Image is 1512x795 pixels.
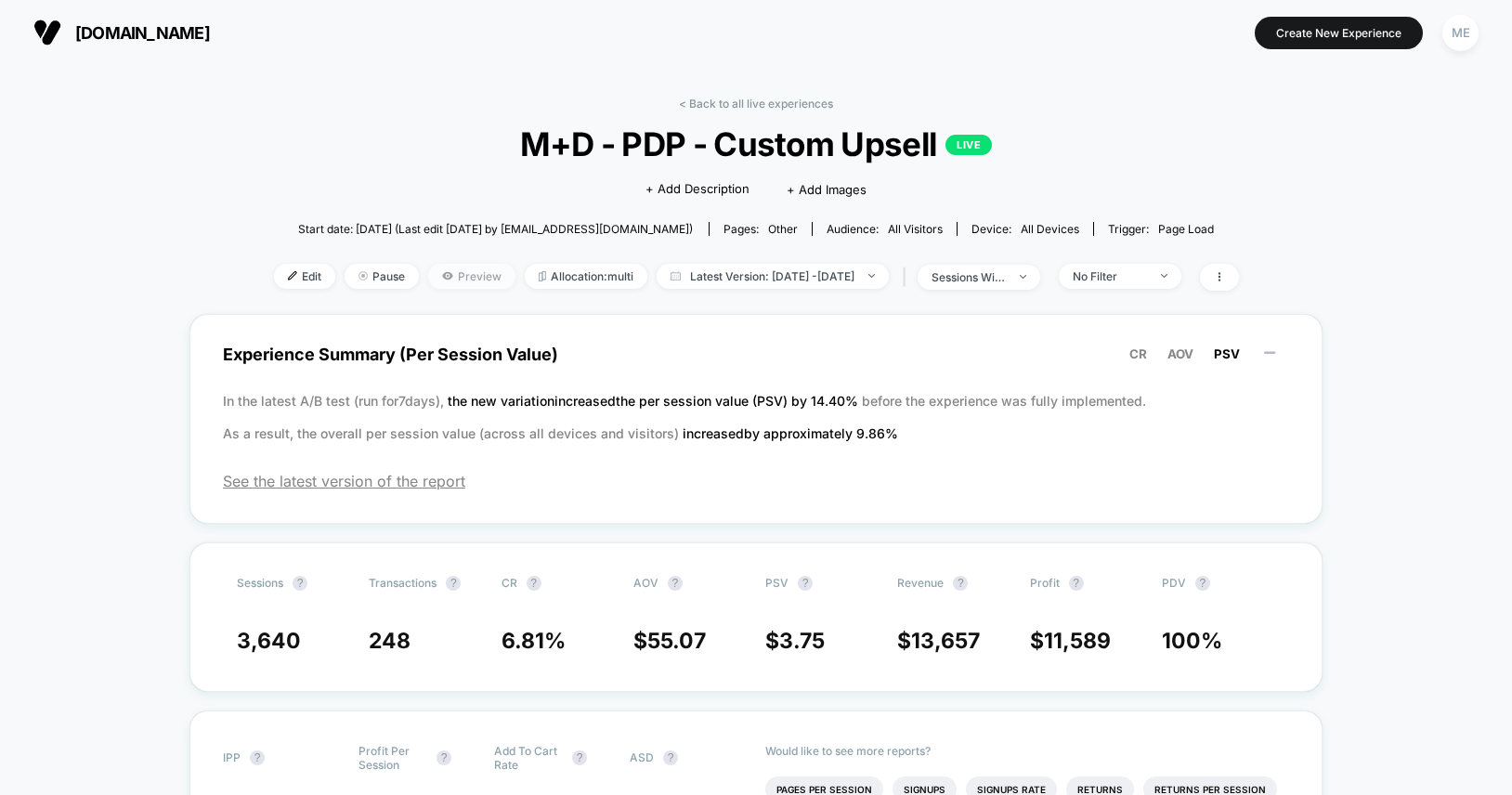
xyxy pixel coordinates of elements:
[28,18,215,47] button: [DOMAIN_NAME]
[502,576,517,590] span: CR
[446,576,461,591] button: ?
[932,270,1006,284] div: sessions with impression
[683,425,898,441] span: increased by approximately 9.86 %
[798,576,813,591] button: ?
[911,628,980,654] span: 13,657
[1162,345,1199,362] button: AOV
[827,222,943,236] div: Audience:
[897,628,980,654] span: $
[1195,576,1210,591] button: ?
[633,576,658,590] span: AOV
[358,271,368,280] img: end
[369,628,411,654] span: 248
[1124,345,1153,362] button: CR
[288,271,297,280] img: edit
[897,576,944,590] span: Revenue
[223,750,241,764] span: IPP
[369,576,437,590] span: Transactions
[768,222,798,236] span: other
[945,135,992,155] p: LIVE
[1158,222,1214,236] span: Page Load
[1073,269,1147,283] div: No Filter
[223,384,1289,450] p: In the latest A/B test (run for 7 days), before the experience was fully implemented. As a result...
[428,264,515,289] span: Preview
[448,393,862,409] span: the new variation increased the per session value (PSV) by 14.40 %
[1162,628,1222,654] span: 100 %
[1437,14,1484,52] button: ME
[868,274,875,278] img: end
[525,264,647,289] span: Allocation: multi
[765,628,825,654] span: $
[779,628,825,654] span: 3.75
[1214,346,1240,361] span: PSV
[223,333,1289,375] span: Experience Summary (Per Session Value)
[888,222,943,236] span: All Visitors
[1129,346,1147,361] span: CR
[1208,345,1245,362] button: PSV
[494,744,563,772] span: Add To Cart Rate
[671,271,681,280] img: calendar
[957,222,1093,236] span: Device:
[633,628,706,654] span: $
[321,124,1190,163] span: M+D - PDP - Custom Upsell
[250,750,265,765] button: ?
[1162,576,1186,590] span: PDV
[223,472,1289,490] span: See the latest version of the report
[1442,15,1479,51] div: ME
[953,576,968,591] button: ?
[1044,628,1111,654] span: 11,589
[75,23,210,43] span: [DOMAIN_NAME]
[1167,346,1193,361] span: AOV
[787,182,867,197] span: + Add Images
[1255,17,1423,49] button: Create New Experience
[298,222,693,236] span: Start date: [DATE] (Last edit [DATE] by [EMAIL_ADDRESS][DOMAIN_NAME])
[539,271,546,281] img: rebalance
[668,576,683,591] button: ?
[502,628,566,654] span: 6.81 %
[527,576,541,591] button: ?
[1030,576,1060,590] span: Profit
[647,628,706,654] span: 55.07
[765,576,789,590] span: PSV
[572,750,587,765] button: ?
[237,576,283,590] span: Sessions
[1069,576,1084,591] button: ?
[1020,275,1026,279] img: end
[274,264,335,289] span: Edit
[645,180,749,199] span: + Add Description
[1108,222,1214,236] div: Trigger:
[1161,274,1167,278] img: end
[1030,628,1111,654] span: $
[237,628,301,654] span: 3,640
[723,222,798,236] div: Pages:
[293,576,307,591] button: ?
[765,744,1289,758] p: Would like to see more reports?
[358,744,427,772] span: Profit Per Session
[663,750,678,765] button: ?
[657,264,889,289] span: Latest Version: [DATE] - [DATE]
[630,750,654,764] span: ASD
[679,97,833,111] a: < Back to all live experiences
[437,750,451,765] button: ?
[898,264,918,291] span: |
[345,264,419,289] span: Pause
[33,19,61,46] img: Visually logo
[1021,222,1079,236] span: all devices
